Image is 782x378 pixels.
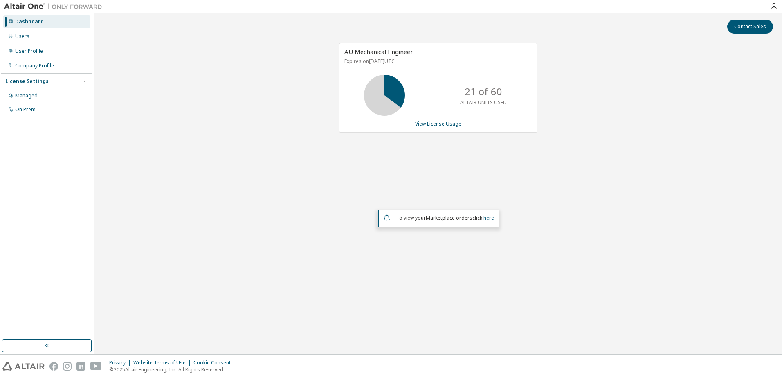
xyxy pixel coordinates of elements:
p: Expires on [DATE] UTC [344,58,530,65]
p: ALTAIR UNITS USED [460,99,507,106]
img: facebook.svg [49,362,58,371]
a: here [483,214,494,221]
div: Managed [15,92,38,99]
img: altair_logo.svg [2,362,45,371]
img: youtube.svg [90,362,102,371]
div: Privacy [109,360,133,366]
div: License Settings [5,78,49,85]
div: Company Profile [15,63,54,69]
span: To view your click [396,214,494,221]
p: © 2025 Altair Engineering, Inc. All Rights Reserved. [109,366,236,373]
em: Marketplace orders [426,214,472,221]
div: On Prem [15,106,36,113]
button: Contact Sales [727,20,773,34]
img: instagram.svg [63,362,72,371]
img: Altair One [4,2,106,11]
div: Cookie Consent [193,360,236,366]
div: User Profile [15,48,43,54]
p: 21 of 60 [465,85,502,99]
a: View License Usage [415,120,461,127]
span: AU Mechanical Engineer [344,47,413,56]
div: Website Terms of Use [133,360,193,366]
div: Dashboard [15,18,44,25]
div: Users [15,33,29,40]
img: linkedin.svg [76,362,85,371]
